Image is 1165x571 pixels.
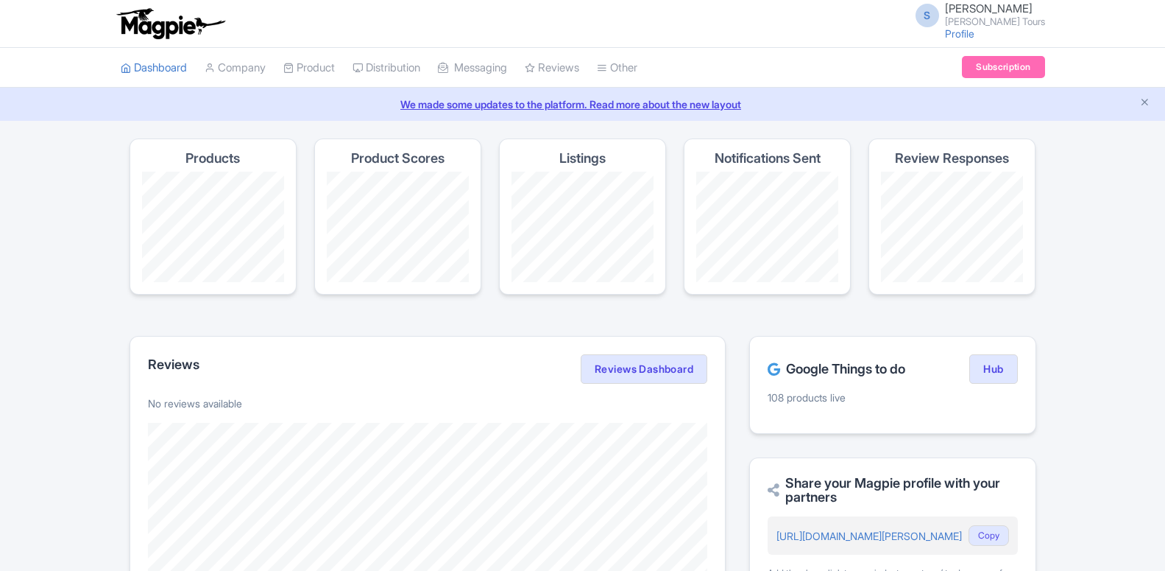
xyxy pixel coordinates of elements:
[916,4,939,27] span: S
[283,48,335,88] a: Product
[962,56,1044,78] a: Subscription
[185,151,240,166] h4: Products
[205,48,266,88] a: Company
[768,476,1017,505] h2: Share your Magpie profile with your partners
[768,362,905,376] h2: Google Things to do
[559,151,606,166] h4: Listings
[148,357,199,372] h2: Reviews
[525,48,579,88] a: Reviews
[776,530,962,542] a: [URL][DOMAIN_NAME][PERSON_NAME]
[945,27,974,40] a: Profile
[945,1,1033,15] span: [PERSON_NAME]
[353,48,420,88] a: Distribution
[351,151,445,166] h4: Product Scores
[1139,95,1150,112] button: Close announcement
[597,48,637,88] a: Other
[969,525,1009,546] button: Copy
[9,97,1156,112] a: We made some updates to the platform. Read more about the new layout
[969,354,1017,384] a: Hub
[945,17,1045,27] small: [PERSON_NAME] Tours
[907,3,1045,27] a: S [PERSON_NAME] [PERSON_NAME] Tours
[768,390,1017,405] p: 108 products live
[121,48,187,88] a: Dashboard
[715,151,821,166] h4: Notifications Sent
[438,48,507,88] a: Messaging
[581,354,707,384] a: Reviews Dashboard
[895,151,1009,166] h4: Review Responses
[148,396,708,411] p: No reviews available
[113,7,227,40] img: logo-ab69f6fb50320c5b225c76a69d11143b.png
